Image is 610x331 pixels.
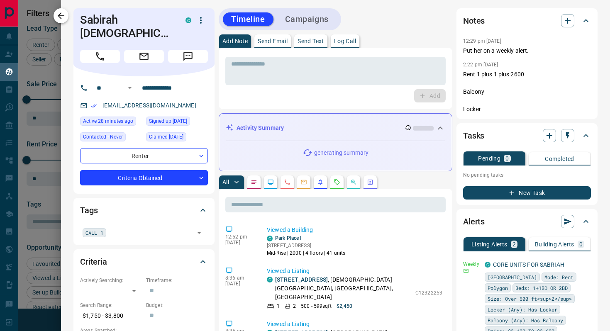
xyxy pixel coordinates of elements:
[267,267,442,275] p: Viewed a Listing
[463,129,484,142] h2: Tasks
[275,235,301,241] a: Park Place I
[512,241,516,247] p: 2
[222,38,248,44] p: Add Note
[463,126,591,146] div: Tasks
[267,236,273,241] div: condos.ca
[300,179,307,185] svg: Emails
[488,316,563,324] span: Balcony (Any): Has Balcony
[284,179,290,185] svg: Calls
[267,242,345,249] p: [STREET_ADDRESS]
[493,261,564,268] a: CORE UNITS FOR SABRIAH
[267,249,345,257] p: Mid-Rise | 2000 | 4 floors | 41 units
[102,102,196,109] a: [EMAIL_ADDRESS][DOMAIN_NAME]
[463,11,591,31] div: Notes
[415,289,442,297] p: C12322253
[488,284,508,292] span: Polygon
[267,320,442,329] p: Viewed a Listing
[225,281,254,287] p: [DATE]
[471,241,508,247] p: Listing Alerts
[80,200,208,220] div: Tags
[223,12,273,26] button: Timeline
[91,103,97,109] svg: Email Verified
[488,294,572,303] span: Size: Over 600 ft<sup>2</sup>
[251,179,257,185] svg: Notes
[225,240,254,246] p: [DATE]
[314,148,368,157] p: generating summary
[222,179,229,185] p: All
[463,186,591,200] button: New Task
[193,227,205,239] button: Open
[226,120,445,136] div: Activity Summary
[225,234,254,240] p: 12:52 pm
[125,83,135,93] button: Open
[83,133,123,141] span: Contacted - Never
[463,14,485,27] h2: Notes
[301,302,331,310] p: 500 - 599 sqft
[225,275,254,281] p: 8:36 am
[334,38,356,44] p: Log Call
[298,38,324,44] p: Send Text
[317,179,324,185] svg: Listing Alerts
[80,204,98,217] h2: Tags
[258,38,288,44] p: Send Email
[544,273,573,281] span: Mode: Rent
[277,12,337,26] button: Campaigns
[80,277,142,284] p: Actively Searching:
[545,156,574,162] p: Completed
[337,302,353,310] p: $2,450
[463,260,480,268] p: Weekly
[80,309,142,323] p: $1,750 - $3,800
[267,179,274,185] svg: Lead Browsing Activity
[146,302,208,309] p: Budget:
[146,117,208,128] div: Mon Mar 25 2024
[275,275,411,302] p: , [DEMOGRAPHIC_DATA][GEOGRAPHIC_DATA], [GEOGRAPHIC_DATA], [GEOGRAPHIC_DATA]
[515,284,568,292] span: Beds: 1+1BD OR 2BD
[463,38,501,44] p: 12:29 pm [DATE]
[277,302,280,310] p: 1
[463,268,469,274] svg: Email
[124,50,164,63] span: Email
[488,305,557,314] span: Locker (Any): Has Locker
[237,124,284,132] p: Activity Summary
[367,179,373,185] svg: Agent Actions
[463,70,591,114] p: Rent 1 plus 1 plus 2600 Balcony Locker
[350,179,357,185] svg: Opportunities
[463,46,591,55] p: Put her on a weekly alert.
[463,62,498,68] p: 2:22 pm [DATE]
[334,179,340,185] svg: Requests
[488,273,537,281] span: [GEOGRAPHIC_DATA]
[485,262,490,268] div: condos.ca
[293,302,296,310] p: 2
[463,215,485,228] h2: Alerts
[149,117,187,125] span: Signed up [DATE]
[80,148,208,163] div: Renter
[185,17,191,23] div: condos.ca
[478,156,500,161] p: Pending
[146,132,208,144] div: Thu Apr 03 2025
[267,226,442,234] p: Viewed a Building
[463,212,591,231] div: Alerts
[535,241,574,247] p: Building Alerts
[85,229,103,237] span: CALL 1
[80,117,142,128] div: Thu Aug 14 2025
[505,156,509,161] p: 0
[275,276,328,283] a: [STREET_ADDRESS]
[149,133,183,141] span: Claimed [DATE]
[80,13,173,40] h1: Sabirah [DEMOGRAPHIC_DATA]
[463,169,591,181] p: No pending tasks
[168,50,208,63] span: Message
[267,277,273,282] div: condos.ca
[579,241,583,247] p: 0
[80,302,142,309] p: Search Range:
[83,117,133,125] span: Active 28 minutes ago
[80,50,120,63] span: Call
[80,252,208,272] div: Criteria
[80,255,107,268] h2: Criteria
[146,277,208,284] p: Timeframe:
[80,170,208,185] div: Criteria Obtained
